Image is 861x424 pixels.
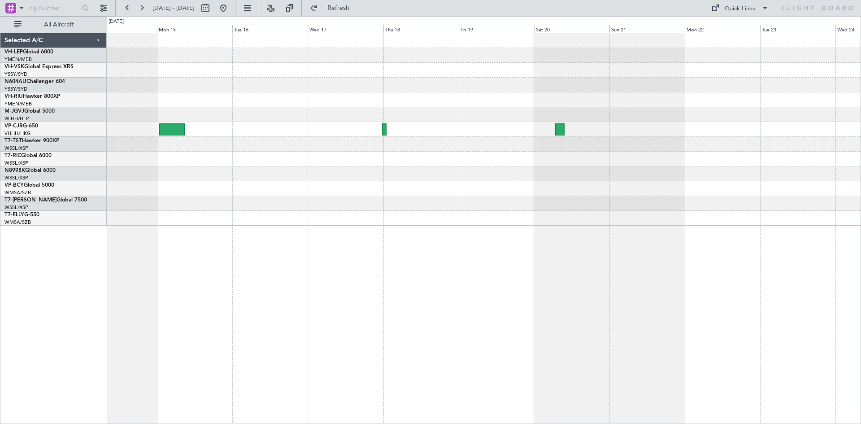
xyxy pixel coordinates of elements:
div: Fri 19 [459,25,534,33]
a: VH-VSKGlobal Express XRS [4,64,74,70]
a: WIHH/HLP [4,115,29,122]
a: WSSL/XSP [4,175,28,181]
span: T7-TST [4,138,22,144]
a: VP-CJRG-650 [4,123,38,129]
div: Sun 21 [609,25,685,33]
span: VH-VSK [4,64,24,70]
a: N8998KGlobal 6000 [4,168,56,173]
span: T7-RIC [4,153,21,158]
a: WMSA/SZB [4,189,31,196]
div: Mon 15 [157,25,232,33]
button: All Aircraft [10,17,97,32]
span: N8998K [4,168,25,173]
span: VH-LEP [4,49,23,55]
a: T7-ELLYG-550 [4,212,39,218]
a: M-JGVJGlobal 5000 [4,109,55,114]
a: T7-[PERSON_NAME]Global 7500 [4,197,87,203]
a: WMSA/SZB [4,219,31,226]
span: VP-CJR [4,123,23,129]
span: [DATE] - [DATE] [152,4,195,12]
span: T7-[PERSON_NAME] [4,197,57,203]
a: YSSY/SYD [4,71,27,78]
span: VP-BCY [4,183,24,188]
a: VP-BCYGlobal 5000 [4,183,54,188]
a: YSSY/SYD [4,86,27,92]
a: VH-RIUHawker 800XP [4,94,60,99]
span: VH-RIU [4,94,23,99]
div: Sun 14 [82,25,157,33]
span: N604AU [4,79,26,84]
a: VH-LEPGlobal 6000 [4,49,53,55]
div: Wed 17 [308,25,383,33]
input: Trip Number [27,1,77,15]
button: Refresh [306,1,360,15]
a: T7-RICGlobal 6000 [4,153,52,158]
div: Sat 20 [534,25,609,33]
a: T7-TSTHawker 900XP [4,138,59,144]
a: WSSL/XSP [4,204,28,211]
div: Tue 16 [232,25,308,33]
a: WSSL/XSP [4,160,28,166]
span: All Aircraft [23,22,95,28]
span: Refresh [320,5,357,11]
span: T7-ELLY [4,212,24,218]
div: Thu 18 [383,25,459,33]
a: WSSL/XSP [4,145,28,152]
div: Quick Links [725,4,755,13]
a: YMEN/MEB [4,101,32,107]
a: N604AUChallenger 604 [4,79,65,84]
button: Quick Links [707,1,773,15]
div: Mon 22 [685,25,760,33]
div: Tue 23 [760,25,835,33]
div: [DATE] [109,18,124,26]
span: M-JGVJ [4,109,24,114]
a: YMEN/MEB [4,56,32,63]
a: VHHH/HKG [4,130,31,137]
